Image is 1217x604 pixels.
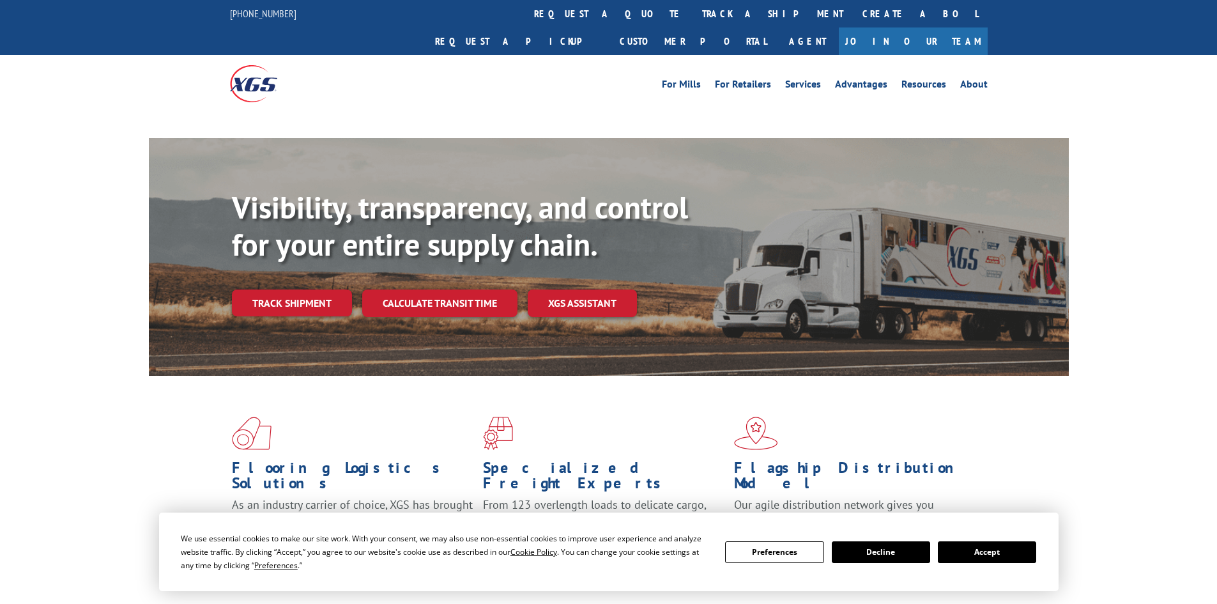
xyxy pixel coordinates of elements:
h1: Flagship Distribution Model [734,460,976,497]
span: Our agile distribution network gives you nationwide inventory management on demand. [734,497,969,527]
img: xgs-icon-total-supply-chain-intelligence-red [232,417,272,450]
button: Decline [832,541,930,563]
a: Services [785,79,821,93]
p: From 123 overlength loads to delicate cargo, our experienced staff knows the best way to move you... [483,497,724,554]
a: Request a pickup [425,27,610,55]
img: xgs-icon-focused-on-flooring-red [483,417,513,450]
a: XGS ASSISTANT [528,290,637,317]
div: We use essential cookies to make our site work. With your consent, we may also use non-essential ... [181,532,710,572]
img: xgs-icon-flagship-distribution-model-red [734,417,778,450]
div: Cookie Consent Prompt [159,513,1059,591]
h1: Specialized Freight Experts [483,460,724,497]
a: About [960,79,988,93]
a: Customer Portal [610,27,776,55]
a: [PHONE_NUMBER] [230,7,296,20]
button: Preferences [725,541,823,563]
button: Accept [938,541,1036,563]
a: Calculate transit time [362,290,517,317]
b: Visibility, transparency, and control for your entire supply chain. [232,187,688,264]
a: For Retailers [715,79,771,93]
h1: Flooring Logistics Solutions [232,460,473,497]
a: Advantages [835,79,887,93]
a: Resources [901,79,946,93]
a: Track shipment [232,290,352,316]
a: For Mills [662,79,701,93]
a: Agent [776,27,839,55]
span: As an industry carrier of choice, XGS has brought innovation and dedication to flooring logistics... [232,497,473,543]
span: Preferences [254,560,298,571]
span: Cookie Policy [510,546,557,557]
a: Join Our Team [839,27,988,55]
